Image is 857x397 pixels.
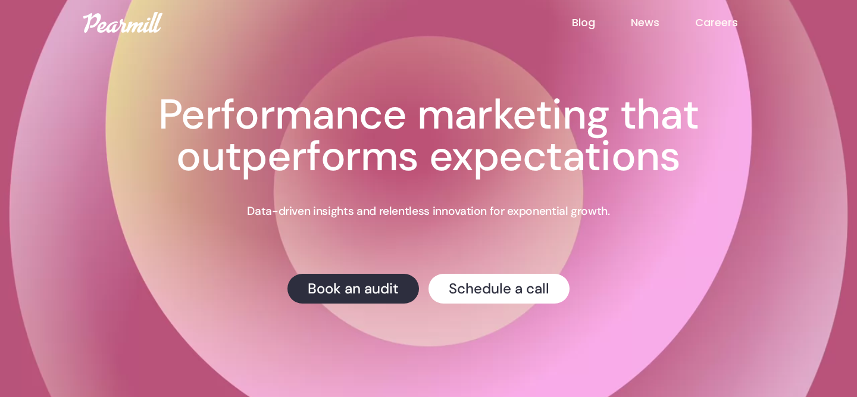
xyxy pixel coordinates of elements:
[83,12,162,33] img: Pearmill logo
[695,15,774,30] a: Careers
[247,204,609,219] p: Data-driven insights and relentless innovation for exponential growth.
[572,15,631,30] a: Blog
[428,273,570,303] a: Schedule a call
[631,15,695,30] a: News
[95,94,762,177] h1: Performance marketing that outperforms expectations
[287,273,419,303] a: Book an audit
